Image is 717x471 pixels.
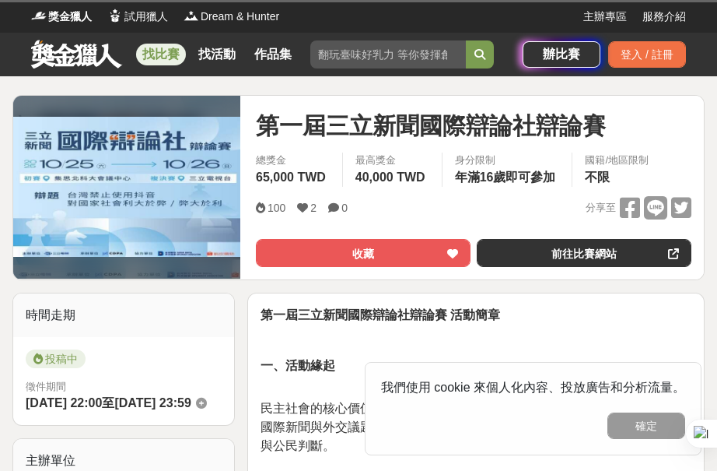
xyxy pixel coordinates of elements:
[248,44,298,65] a: 作品集
[201,9,279,25] span: Dream & Hunter
[31,8,47,23] img: Logo
[583,9,627,25] a: 主辦專區
[523,41,600,68] a: 辦比賽
[26,381,66,392] span: 徵件期間
[256,153,330,168] span: 總獎金
[107,9,168,25] a: Logo試用獵人
[184,8,199,23] img: Logo
[642,9,686,25] a: 服務介紹
[136,44,186,65] a: 找比賽
[31,9,92,25] a: Logo獎金獵人
[381,381,685,394] span: 我們使用 cookie 來個人化內容、投放廣告和分析流量。
[256,239,470,267] button: 收藏
[341,202,348,214] span: 0
[586,196,616,220] span: 分享至
[26,396,102,409] span: [DATE] 22:00
[124,9,168,25] span: 試用獵人
[256,108,606,143] span: 第一屆三立新聞國際辯論社辯論賽
[261,402,691,452] span: 民主社會的核心價值,在於各種立場之間的理解與對話。當今全球局勢快速變動,國際新聞與外交議題不僅影響國與國之間的關係,更深刻形塑著我們的社會認知與公民判斷。
[261,308,500,322] strong: 第一屆三立新聞國際辯論社辯論賽 活動簡章
[102,396,114,409] span: 至
[114,396,191,409] span: [DATE] 23:59
[477,239,691,267] a: 前往比賽網站
[13,293,234,337] div: 時間走期
[261,359,335,372] strong: 一、活動緣起
[13,117,240,257] img: Cover Image
[607,413,685,439] button: 確定
[355,153,429,168] span: 最高獎金
[268,202,285,214] span: 100
[256,170,326,184] span: 65,000 TWD
[608,41,686,68] div: 登入 / 註冊
[184,9,279,25] a: LogoDream & Hunter
[107,8,123,23] img: Logo
[585,170,610,184] span: 不限
[355,170,425,184] span: 40,000 TWD
[48,9,92,25] span: 獎金獵人
[310,40,466,69] input: 翻玩臺味好乳力 等你發揮創意！
[585,153,649,168] div: 國籍/地區限制
[310,202,317,214] span: 2
[192,44,242,65] a: 找活動
[455,170,556,184] span: 年滿16歲即可參加
[455,153,560,168] div: 身分限制
[26,350,86,368] span: 投稿中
